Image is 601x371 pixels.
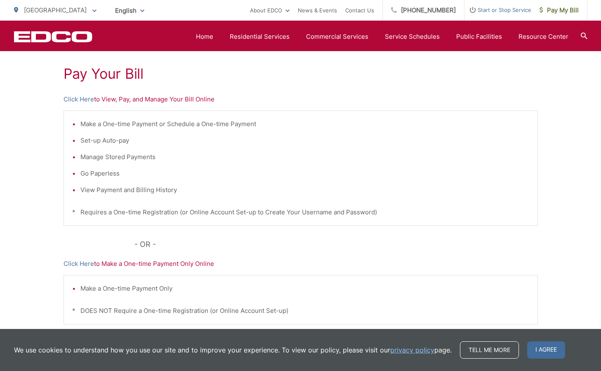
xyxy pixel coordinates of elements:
[64,259,94,269] a: Click Here
[345,5,374,15] a: Contact Us
[109,3,151,18] span: English
[298,5,337,15] a: News & Events
[80,152,529,162] li: Manage Stored Payments
[196,32,213,42] a: Home
[64,66,538,82] h1: Pay Your Bill
[72,306,529,316] p: * DOES NOT Require a One-time Registration (or Online Account Set-up)
[540,5,579,15] span: Pay My Bill
[390,345,434,355] a: privacy policy
[14,345,452,355] p: We use cookies to understand how you use our site and to improve your experience. To view our pol...
[80,185,529,195] li: View Payment and Billing History
[385,32,440,42] a: Service Schedules
[250,5,290,15] a: About EDCO
[456,32,502,42] a: Public Facilities
[460,341,519,359] a: Tell me more
[64,259,538,269] p: to Make a One-time Payment Only Online
[80,169,529,178] li: Go Paperless
[64,94,538,104] p: to View, Pay, and Manage Your Bill Online
[24,6,87,14] span: [GEOGRAPHIC_DATA]
[80,119,529,129] li: Make a One-time Payment or Schedule a One-time Payment
[134,238,538,251] p: - OR -
[14,31,92,42] a: EDCD logo. Return to the homepage.
[519,32,568,42] a: Resource Center
[306,32,368,42] a: Commercial Services
[230,32,290,42] a: Residential Services
[527,341,565,359] span: I agree
[80,136,529,146] li: Set-up Auto-pay
[80,284,529,294] li: Make a One-time Payment Only
[64,94,94,104] a: Click Here
[72,207,529,217] p: * Requires a One-time Registration (or Online Account Set-up to Create Your Username and Password)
